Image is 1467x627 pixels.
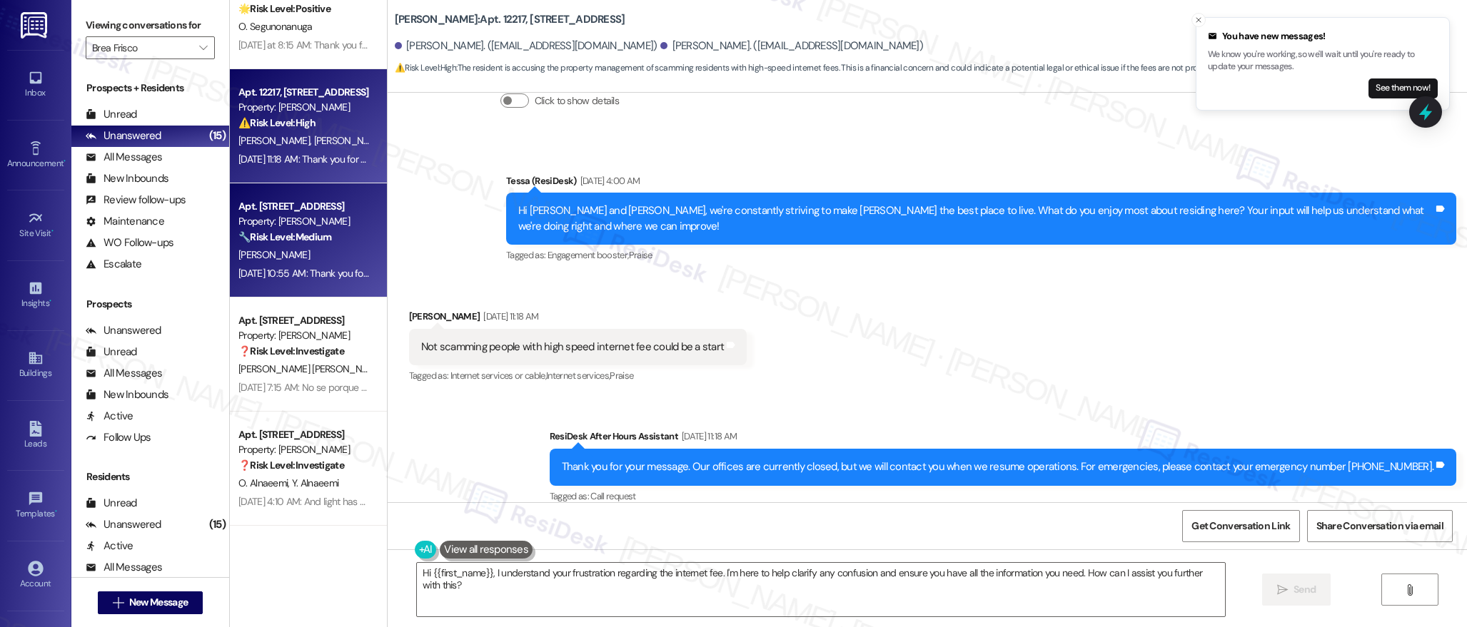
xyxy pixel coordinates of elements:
button: Send [1262,574,1331,606]
div: ResiDesk After Hours Assistant [550,429,1457,449]
div: Tagged as: [550,486,1457,506]
div: Tessa (ResiDesk) [506,173,1456,193]
span: • [64,156,66,166]
span: Y. Alnaeemi [292,476,338,489]
span: : The resident is accusing the property management of scamming residents with high-speed internet... [395,61,1294,76]
div: All Messages [86,150,162,165]
a: Templates • [7,486,64,525]
div: [DATE] 4:00 AM [577,173,640,188]
div: Apt. [STREET_ADDRESS] [238,199,370,214]
a: Account [7,556,64,595]
span: [PERSON_NAME] [PERSON_NAME] [238,362,383,375]
div: Apt. [STREET_ADDRESS] [238,313,370,328]
button: New Message [98,591,203,614]
button: See them now! [1368,78,1438,98]
div: Apt. [STREET_ADDRESS] [238,427,370,442]
div: Property: [PERSON_NAME] [238,442,370,457]
span: • [51,226,54,236]
button: Share Conversation via email [1307,510,1453,542]
div: [DATE] 10:55 AM: Thank you for your message. Our offices are currently closed, but we will contac... [238,267,1109,280]
div: Active [86,409,133,424]
span: O. Alnaeemi [238,476,292,489]
strong: ⚠️ Risk Level: High [238,116,316,129]
i:  [1277,584,1288,596]
div: [PERSON_NAME]. ([EMAIL_ADDRESS][DOMAIN_NAME]) [660,39,923,53]
input: All communities [92,36,192,59]
div: (15) [206,514,229,536]
div: New Inbounds [86,387,168,402]
button: Get Conversation Link [1182,510,1299,542]
span: Send [1294,582,1316,597]
a: Site Visit • [7,206,64,245]
div: Tagged as: [409,365,747,386]
div: Active [86,539,133,554]
div: Unread [86,345,137,360]
a: Leads [7,417,64,455]
div: (15) [206,125,229,147]
div: All Messages [86,366,162,381]
label: Viewing conversations for [86,14,215,36]
div: Not scamming people with high speed internet fee could be a start [421,340,724,355]
span: Internet services , [546,369,610,382]
div: Follow Ups [86,430,151,445]
span: [PERSON_NAME] [238,134,314,147]
div: Prospects + Residents [71,81,229,96]
div: Prospects [71,297,229,312]
div: Thank you for your message. Our offices are currently closed, but we will contact you when we res... [562,459,1434,474]
div: All Messages [86,560,162,575]
i:  [113,597,123,608]
div: Tagged as: [506,245,1456,265]
span: [PERSON_NAME] [313,134,385,147]
div: Property: [PERSON_NAME] [238,328,370,343]
span: Call request [590,490,635,502]
strong: 🔧 Risk Level: Medium [238,230,331,243]
span: • [55,506,57,516]
span: [PERSON_NAME] [238,248,310,261]
button: Close toast [1191,13,1206,27]
div: Unanswered [86,517,161,532]
div: Property: [PERSON_NAME] [238,100,370,115]
label: Click to show details [535,93,619,108]
span: Share Conversation via email [1316,519,1443,534]
div: Unread [86,107,137,122]
div: Escalate [86,257,141,272]
div: [DATE] 11:18 AM: Thank you for your message. Our offices are currently closed, but we will contac... [238,153,1101,165]
div: [DATE] at 8:15 AM: Thank you for your message. Our offices are currently closed, but we will cont... [238,39,1112,51]
strong: ❓ Risk Level: Investigate [238,459,344,471]
strong: ⚠️ Risk Level: High [395,62,456,73]
div: Hi [PERSON_NAME] and [PERSON_NAME], we're constantly striving to make [PERSON_NAME] the best plac... [518,203,1433,234]
span: Internet services or cable , [450,369,546,382]
div: [PERSON_NAME]. ([EMAIL_ADDRESS][DOMAIN_NAME]) [395,39,657,53]
div: New Inbounds [86,171,168,186]
span: Get Conversation Link [1191,519,1290,534]
b: [PERSON_NAME]: Apt. 12217, [STREET_ADDRESS] [395,12,625,27]
strong: ❓ Risk Level: Investigate [238,345,344,357]
span: Praise [610,369,633,382]
textarea: Hi {{first_name}}, I understand your frustration regarding the internet fee. I'm here to help cla... [417,563,1225,616]
div: Maintenance [86,214,164,229]
span: Engagement booster , [548,249,629,261]
span: • [49,296,51,306]
div: Unanswered [86,128,161,143]
div: [DATE] 11:18 AM [678,429,737,444]
div: [DATE] 11:18 AM [480,309,538,324]
div: Apt. 12217, [STREET_ADDRESS] [238,85,370,100]
div: [DATE] 4:10 AM: And light has not been fixed yet [238,495,435,508]
a: Inbox [7,66,64,104]
div: Property: [PERSON_NAME] [238,214,370,229]
i:  [199,42,207,53]
div: You have new messages! [1208,29,1438,44]
strong: 🌟 Risk Level: Positive [238,2,331,15]
p: We know you're working, so we'll wait until you're ready to update your messages. [1208,49,1438,73]
span: New Message [129,595,188,610]
span: O. Segunonanuga [238,20,313,33]
div: Unread [86,496,137,511]
i:  [1404,584,1415,596]
span: Praise [629,249,652,261]
div: [DATE] 7:15 AM: No se porque ese mensaje [238,381,413,394]
img: ResiDesk Logo [21,12,50,39]
div: WO Follow-ups [86,235,173,250]
a: Insights • [7,276,64,315]
div: Review follow-ups [86,193,186,208]
a: Buildings [7,346,64,384]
